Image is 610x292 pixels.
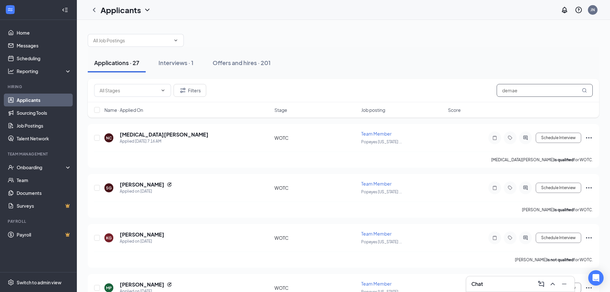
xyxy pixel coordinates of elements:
span: Popeyes [US_STATE] ... [361,239,402,244]
a: Talent Network [17,132,71,145]
span: Team Member [361,181,392,187]
span: Team Member [361,231,392,237]
a: Sourcing Tools [17,106,71,119]
svg: Reapply [167,182,172,187]
svg: ActiveChat [522,135,529,140]
div: Onboarding [17,164,66,171]
svg: Note [491,235,499,240]
div: WOTC [274,235,357,241]
div: Applied on [DATE] [120,188,172,195]
div: Interviews · 1 [159,59,193,67]
svg: ChevronDown [143,6,151,14]
div: Open Intercom Messenger [588,270,604,286]
svg: MagnifyingGlass [582,88,587,93]
svg: Collapse [62,7,68,13]
div: Hiring [8,84,70,89]
svg: Note [491,135,499,140]
a: Job Postings [17,119,71,132]
a: Home [17,26,71,39]
b: is qualified [554,207,573,212]
svg: WorkstreamLogo [7,6,13,13]
a: Documents [17,187,71,199]
h5: [PERSON_NAME] [120,281,164,288]
div: Offers and hires · 201 [213,59,271,67]
span: Job posting [361,107,385,113]
div: WOTC [274,135,357,141]
h5: [PERSON_NAME] [120,231,164,238]
h5: [MEDICAL_DATA][PERSON_NAME] [120,131,208,138]
svg: ActiveChat [522,185,529,190]
button: ComposeMessage [536,279,546,289]
svg: ActiveChat [522,235,529,240]
button: Schedule Interview [536,233,581,243]
svg: ChevronDown [160,88,166,93]
svg: Note [491,185,499,190]
h5: [PERSON_NAME] [120,181,164,188]
button: Filter Filters [174,84,206,97]
a: Scheduling [17,52,71,65]
div: Payroll [8,219,70,224]
div: JN [590,7,595,13]
div: Reporting [17,68,72,74]
svg: Minimize [560,280,568,288]
span: Popeyes [US_STATE] ... [361,139,402,144]
div: NC [106,135,112,141]
svg: Notifications [561,6,568,14]
svg: ChevronDown [173,38,178,43]
svg: Filter [179,87,187,94]
button: Schedule Interview [536,133,581,143]
svg: Tag [506,235,514,240]
span: Team Member [361,281,392,287]
svg: QuestionInfo [575,6,582,14]
svg: Ellipses [585,284,593,292]
div: MP [106,285,112,291]
svg: Ellipses [585,184,593,192]
svg: Settings [8,279,14,286]
svg: Analysis [8,68,14,74]
p: [PERSON_NAME] for WOTC. [522,207,593,213]
svg: ChevronUp [549,280,557,288]
div: Team Management [8,151,70,157]
div: WOTC [274,185,357,191]
input: All Job Postings [93,37,171,44]
a: PayrollCrown [17,228,71,241]
div: KG [106,235,112,241]
svg: Tag [506,185,514,190]
b: is qualified [554,157,573,162]
span: Team Member [361,131,392,137]
div: Applied on [DATE] [120,238,164,245]
a: Applicants [17,94,71,106]
h3: Chat [471,280,483,288]
a: Team [17,174,71,187]
svg: Ellipses [585,134,593,142]
svg: ChevronLeft [90,6,98,14]
svg: Reapply [167,282,172,287]
div: Switch to admin view [17,279,61,286]
p: [MEDICAL_DATA][PERSON_NAME] for WOTC. [491,157,593,163]
svg: ComposeMessage [537,280,545,288]
p: [PERSON_NAME] for WOTC. [515,257,593,263]
b: is not qualified [547,257,573,262]
h1: Applicants [101,4,141,15]
a: Messages [17,39,71,52]
svg: Tag [506,135,514,140]
svg: UserCheck [8,164,14,171]
div: Applications · 27 [94,59,139,67]
div: WOTC [274,285,357,291]
button: Schedule Interview [536,183,581,193]
div: SG [106,185,112,191]
button: Minimize [559,279,569,289]
svg: Ellipses [585,234,593,242]
span: Score [448,107,461,113]
input: All Stages [100,87,158,94]
span: Name · Applied On [104,107,143,113]
span: Popeyes [US_STATE] ... [361,189,402,194]
span: Stage [274,107,287,113]
input: Search in applications [497,84,593,97]
button: ChevronUp [548,279,558,289]
a: SurveysCrown [17,199,71,212]
div: Applied [DATE] 7:16 AM [120,138,208,145]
